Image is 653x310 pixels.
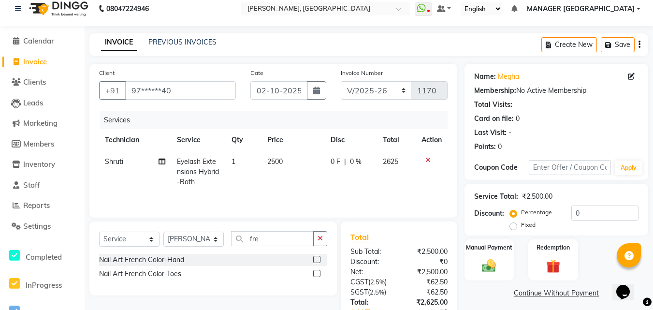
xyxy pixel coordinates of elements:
[100,111,455,129] div: Services
[2,36,82,47] a: Calendar
[474,128,507,138] div: Last Visit:
[399,287,454,297] div: ₹62.50
[521,221,536,229] label: Fixed
[177,157,219,186] span: Eyelash Extensions Hybrid-Both
[232,157,235,166] span: 1
[474,162,529,173] div: Coupon Code
[23,98,43,107] span: Leads
[325,129,377,151] th: Disc
[416,129,448,151] th: Action
[399,277,454,287] div: ₹62.50
[350,278,368,286] span: CGST
[2,180,82,191] a: Staff
[529,160,611,175] input: Enter Offer / Coupon Code
[498,72,519,82] a: Megha
[474,192,518,202] div: Service Total:
[383,157,398,166] span: 2625
[343,257,399,267] div: Discount:
[516,114,520,124] div: 0
[2,221,82,232] a: Settings
[99,255,184,265] div: Nail Art French Color-Hand
[250,69,263,77] label: Date
[474,142,496,152] div: Points:
[350,157,362,167] span: 0 %
[23,201,50,210] span: Reports
[23,221,51,231] span: Settings
[2,139,82,150] a: Members
[474,86,638,96] div: No Active Membership
[343,297,399,308] div: Total:
[148,38,217,46] a: PREVIOUS INVOICES
[343,287,399,297] div: ( )
[231,231,314,246] input: Search or Scan
[23,118,58,128] span: Marketing
[23,77,46,87] span: Clients
[474,208,504,219] div: Discount:
[261,129,325,151] th: Price
[474,100,512,110] div: Total Visits:
[341,69,383,77] label: Invoice Number
[26,252,62,262] span: Completed
[350,232,373,242] span: Total
[350,288,368,296] span: SGST
[521,208,552,217] label: Percentage
[105,157,123,166] span: Shruti
[601,37,635,52] button: Save
[171,129,226,151] th: Service
[399,267,454,277] div: ₹2,500.00
[522,192,552,202] div: ₹2,500.00
[377,129,416,151] th: Total
[474,72,496,82] div: Name:
[101,34,137,51] a: INVOICE
[612,271,643,300] iframe: chat widget
[343,247,399,257] div: Sub Total:
[2,159,82,170] a: Inventory
[2,98,82,109] a: Leads
[399,297,454,308] div: ₹2,625.00
[474,86,516,96] div: Membership:
[344,157,346,167] span: |
[331,157,340,167] span: 0 F
[498,142,502,152] div: 0
[2,200,82,211] a: Reports
[615,161,642,175] button: Apply
[23,139,54,148] span: Members
[23,57,47,66] span: Invoice
[370,278,385,286] span: 2.5%
[2,57,82,68] a: Invoice
[466,288,646,298] a: Continue Without Payment
[527,4,635,14] span: MANAGER [GEOGRAPHIC_DATA]
[537,243,570,252] label: Redemption
[99,129,171,151] th: Technician
[99,269,181,279] div: Nail Art French Color-Toes
[474,114,514,124] div: Card on file:
[466,243,512,252] label: Manual Payment
[541,37,597,52] button: Create New
[23,180,40,190] span: Staff
[542,258,565,275] img: _gift.svg
[343,277,399,287] div: ( )
[399,247,454,257] div: ₹2,500.00
[370,288,384,296] span: 2.5%
[23,160,55,169] span: Inventory
[508,128,511,138] div: -
[343,267,399,277] div: Net:
[99,81,126,100] button: +91
[226,129,262,151] th: Qty
[267,157,283,166] span: 2500
[2,118,82,129] a: Marketing
[399,257,454,267] div: ₹0
[2,77,82,88] a: Clients
[99,69,115,77] label: Client
[125,81,236,100] input: Search by Name/Mobile/Email/Code
[26,280,62,290] span: InProgress
[478,258,500,274] img: _cash.svg
[23,36,54,45] span: Calendar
